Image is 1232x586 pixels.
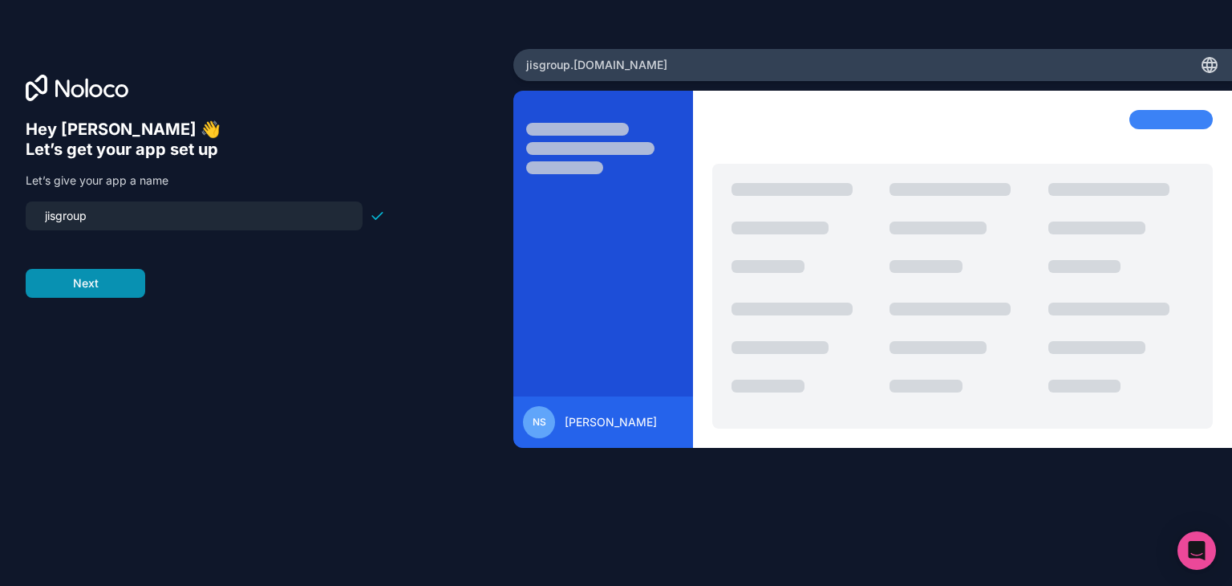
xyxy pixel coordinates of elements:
[565,414,657,430] span: [PERSON_NAME]
[26,173,385,189] p: Let’s give your app a name
[526,57,667,73] span: jisgroup .[DOMAIN_NAME]
[26,120,385,140] h6: Hey [PERSON_NAME] 👋
[26,269,145,298] button: Next
[533,416,546,429] span: NS
[35,205,353,227] input: my-team
[1177,531,1216,570] div: Open Intercom Messenger
[26,140,385,160] h6: Let’s get your app set up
